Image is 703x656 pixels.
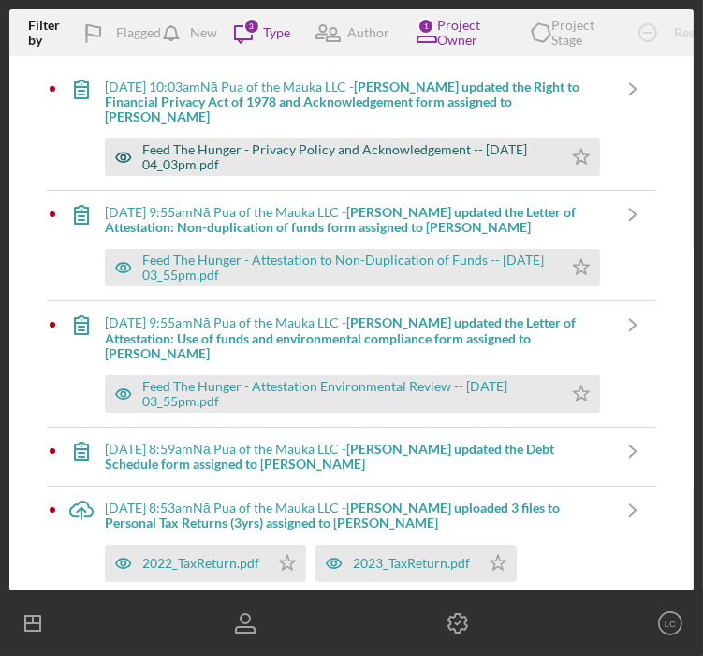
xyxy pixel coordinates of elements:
div: [DATE] 9:55am Nā Pua of the Mauka LLC - [105,315,609,360]
b: [PERSON_NAME] updated the Right to Financial Privacy Act of 1978 and Acknowledgement form assigne... [105,79,579,124]
a: [DATE] 8:53amNā Pua of the Mauka LLC -[PERSON_NAME] uploaded 3 files to Personal Tax Returns (3yr... [58,487,656,643]
div: 1 [417,18,434,35]
div: 2023_TaxReturn.pdf [353,556,470,571]
div: Type [263,25,290,40]
b: [PERSON_NAME] updated the Letter of Attestation: Use of funds and environmental compliance form a... [105,314,576,360]
div: [DATE] 10:03am Nā Pua of the Mauka LLC - [105,80,609,124]
button: LC [647,600,694,647]
div: Project Stage [551,18,610,48]
button: Feed The Hunger - Privacy Policy and Acknowledgement -- [DATE] 04_03pm.pdf [105,138,600,176]
button: Feed The Hunger - Attestation to Non-Duplication of Funds -- [DATE] 03_55pm.pdf [105,249,600,286]
a: [DATE] 9:55amNā Pua of the Mauka LLC -[PERSON_NAME] updated the Letter of Attestation: Non-duplic... [58,191,656,300]
b: [PERSON_NAME] updated the Letter of Attestation: Non-duplication of funds form assigned to [PERSO... [105,204,576,235]
a: [DATE] 9:55amNā Pua of the Mauka LLC -[PERSON_NAME] updated the Letter of Attestation: Use of fun... [58,301,656,426]
div: New [190,14,217,51]
div: [DATE] 8:53am Nā Pua of the Mauka LLC - [105,501,609,531]
button: Flagged [80,14,160,51]
a: [DATE] 8:59amNā Pua of the Mauka LLC -[PERSON_NAME] updated the Debt Schedule form assigned to [P... [58,428,656,486]
a: [DATE] 10:03amNā Pua of the Mauka LLC -[PERSON_NAME] updated the Right to Financial Privacy Act o... [58,66,656,190]
div: Author [347,25,389,40]
div: 2022_TaxReturn.pdf [142,556,259,571]
div: [DATE] 9:55am Nā Pua of the Mauka LLC - [105,205,609,235]
div: Feed The Hunger - Attestation to Non-Duplication of Funds -- [DATE] 03_55pm.pdf [142,253,553,283]
div: Feed The Hunger - Attestation Environmental Review -- [DATE] 03_55pm.pdf [142,379,553,409]
text: LC [665,619,676,629]
div: Filter by [28,18,80,48]
div: [DATE] 8:59am Nā Pua of the Mauka LLC - [105,442,609,472]
button: Feed The Hunger - Attestation Environmental Review -- [DATE] 03_55pm.pdf [105,375,600,413]
div: 3 [243,18,260,35]
button: 2022_TaxReturn.pdf [105,545,306,582]
b: [PERSON_NAME] updated the Debt Schedule form assigned to [PERSON_NAME] [105,441,554,472]
div: Flagged [116,14,161,51]
div: Feed The Hunger - Privacy Policy and Acknowledgement -- [DATE] 04_03pm.pdf [142,142,553,172]
button: New [160,14,219,51]
button: 2023_TaxReturn.pdf [315,545,517,582]
b: [PERSON_NAME] uploaded 3 files to Personal Tax Returns (3yrs) assigned to [PERSON_NAME] [105,500,560,531]
div: Project Owner [437,18,503,48]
